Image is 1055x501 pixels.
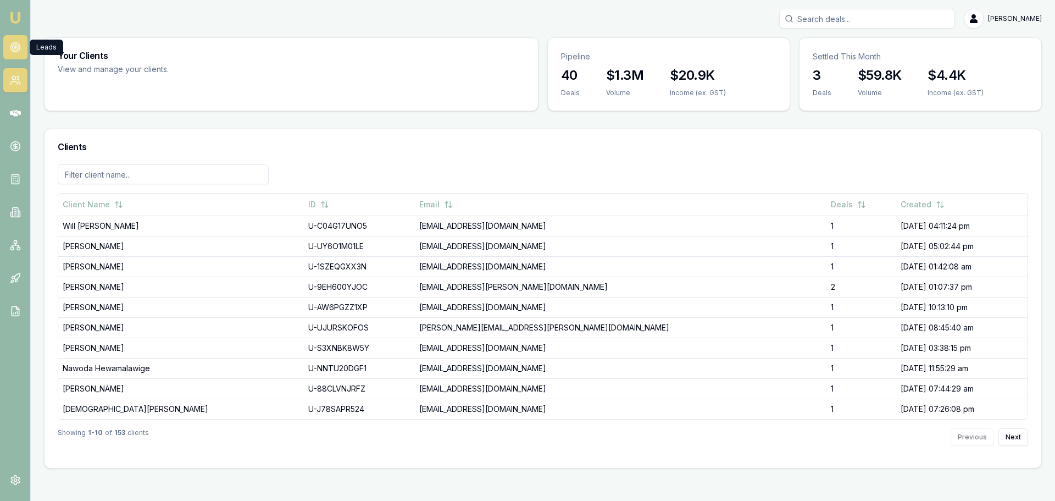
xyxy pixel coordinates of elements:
img: emu-icon-u.png [9,11,22,24]
h3: $1.3M [606,67,643,84]
p: View and manage your clients. [58,63,339,76]
input: Search deals [779,9,955,29]
div: Leads [30,40,63,55]
td: [EMAIL_ADDRESS][DOMAIN_NAME] [415,297,826,317]
td: [EMAIL_ADDRESS][PERSON_NAME][DOMAIN_NAME] [415,277,826,297]
button: Deals [831,195,866,214]
td: U-88CLVNJRFZ [304,378,415,399]
td: [PERSON_NAME] [58,297,304,317]
td: [DATE] 01:42:08 am [896,256,1028,277]
p: Settled This Month [813,51,1028,62]
button: Next [998,428,1028,446]
td: [PERSON_NAME] [58,317,304,338]
td: [EMAIL_ADDRESS][DOMAIN_NAME] [415,256,826,277]
td: [PERSON_NAME] [58,338,304,358]
td: [DATE] 01:07:37 pm [896,277,1028,297]
div: Income (ex. GST) [670,89,726,97]
td: U-S3XNBK8W5Y [304,338,415,358]
td: Nawoda Hewamalawige [58,358,304,378]
td: U-NNTU20DGF1 [304,358,415,378]
td: [EMAIL_ADDRESS][DOMAIN_NAME] [415,358,826,378]
td: U-UY6O1M01LE [304,236,415,256]
td: [PERSON_NAME] [58,378,304,399]
input: Filter client name... [58,164,269,184]
h3: Clients [58,142,1028,151]
td: [DEMOGRAPHIC_DATA][PERSON_NAME] [58,399,304,419]
td: U-UJURSKOFOS [304,317,415,338]
button: Created [901,195,945,214]
td: 1 [826,256,896,277]
td: Will [PERSON_NAME] [58,216,304,236]
td: [EMAIL_ADDRESS][DOMAIN_NAME] [415,338,826,358]
div: Volume [606,89,643,97]
td: [DATE] 07:44:29 am [896,378,1028,399]
strong: 153 [114,428,125,446]
td: [DATE] 05:02:44 pm [896,236,1028,256]
td: [DATE] 10:13:10 pm [896,297,1028,317]
td: 1 [826,399,896,419]
td: 1 [826,297,896,317]
td: U-9EH600YJOC [304,277,415,297]
td: [EMAIL_ADDRESS][DOMAIN_NAME] [415,399,826,419]
td: 1 [826,236,896,256]
td: U-J78SAPR524 [304,399,415,419]
td: [DATE] 11:55:29 am [896,358,1028,378]
h3: 40 [561,67,580,84]
button: ID [308,195,329,214]
td: 1 [826,378,896,399]
td: U-C04G17UNO5 [304,216,415,236]
td: 1 [826,338,896,358]
td: U-1SZEQGXX3N [304,256,415,277]
td: [PERSON_NAME][EMAIL_ADDRESS][PERSON_NAME][DOMAIN_NAME] [415,317,826,338]
td: 1 [826,317,896,338]
td: [PERSON_NAME] [58,236,304,256]
td: [DATE] 04:11:24 pm [896,216,1028,236]
td: [EMAIL_ADDRESS][DOMAIN_NAME] [415,216,826,236]
div: Showing of clients [58,428,149,446]
td: [EMAIL_ADDRESS][DOMAIN_NAME] [415,378,826,399]
td: [DATE] 03:38:15 pm [896,338,1028,358]
td: [DATE] 07:26:08 pm [896,399,1028,419]
td: 2 [826,277,896,297]
td: U-AW6PGZZ1XP [304,297,415,317]
div: Income (ex. GST) [928,89,984,97]
button: Client Name [63,195,123,214]
td: [PERSON_NAME] [58,277,304,297]
strong: 1 - 10 [88,428,103,446]
span: [PERSON_NAME] [988,14,1042,23]
div: Deals [813,89,831,97]
div: Volume [858,89,901,97]
button: Email [419,195,453,214]
h3: 3 [813,67,831,84]
h3: Your Clients [58,51,525,60]
h3: $4.4K [928,67,984,84]
td: [PERSON_NAME] [58,256,304,277]
td: [EMAIL_ADDRESS][DOMAIN_NAME] [415,236,826,256]
h3: $20.9K [670,67,726,84]
h3: $59.8K [858,67,901,84]
td: 1 [826,358,896,378]
td: 1 [826,216,896,236]
p: Pipeline [561,51,776,62]
div: Deals [561,89,580,97]
td: [DATE] 08:45:40 am [896,317,1028,338]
